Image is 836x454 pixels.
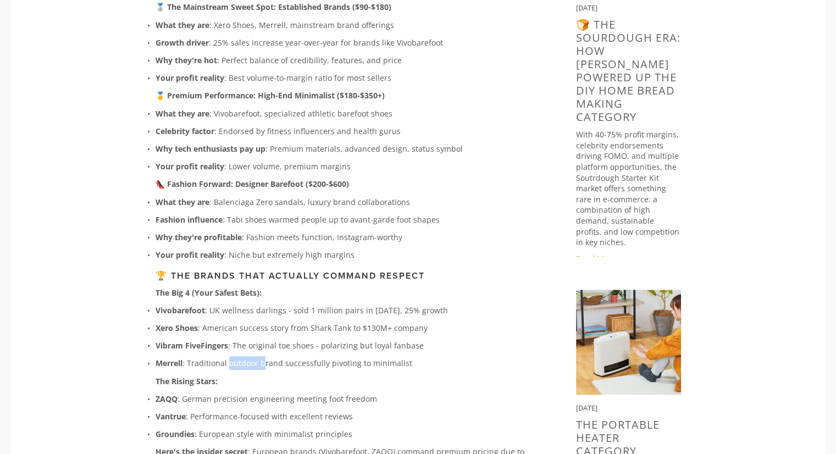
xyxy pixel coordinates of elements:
[156,197,209,207] strong: What they are
[156,358,182,368] strong: Merrell
[156,107,541,120] p: : Vivobarefoot, specialized athletic barefoot shoes
[576,403,597,413] time: [DATE]
[156,230,541,244] p: : Fashion meets function, Instagram-worthy
[156,37,209,48] strong: Growth driver
[156,18,541,32] p: : Xero Shoes, Merrell, mainstream brand offerings
[156,126,214,136] strong: Celebrity factor
[156,214,223,225] strong: Fashion influence
[156,339,541,352] p: : The original toe shoes - polarizing but loyal fanbase
[156,73,224,83] strong: Your profit reality
[156,429,195,439] strong: Groundies
[156,411,186,422] strong: Vantrue
[156,376,218,386] strong: The Rising Stars:
[156,71,541,85] p: : Best volume-to-margin ratio for most sellers
[156,53,541,67] p: : Perfect balance of credibility, features, and price
[156,340,228,351] strong: Vibram FiveFingers
[156,250,224,260] strong: Your profit reality
[576,17,680,124] a: 🍞 The Sourdough Era: How [PERSON_NAME] Powered Up The DIY Home Bread Making Category
[156,161,224,171] strong: Your profit reality
[156,90,385,101] strong: 🥇 Premium Performance: High-End Minimalist ($180-$350+)
[156,321,541,335] p: : American success story from Shark Tank to $130M+ company
[156,287,262,298] strong: The Big 4 (Your Safest Bets):
[156,303,541,317] p: : UK wellness darlings - sold 1 million pairs in [DATE], 25% growth
[156,2,391,12] strong: 🥈 The Mainstream Sweet Spot: Established Brands ($90-$180)
[156,159,541,173] p: : Lower volume, premium margins
[156,394,178,404] strong: ZAQQ
[156,36,541,49] p: : 25% sales increase year-over-year for brands like Vivobarefoot
[156,305,205,315] strong: Vivobarefoot
[156,356,541,370] p: : Traditional outdoor brand successfully pivoting to minimalist
[156,55,217,65] strong: Why they're hot
[156,323,198,333] strong: Xero Shoes
[576,129,681,248] p: With 40-75% profit margins, celebrity endorsements driving FOMO, and multiple platform opportunit...
[576,290,681,395] img: The Portable Heater Category Warming Up Winter Profits
[576,253,681,264] a: Read More →
[156,108,209,119] strong: What they are
[156,195,541,209] p: : Balenciaga Zero sandals, luxury brand collaborations
[156,124,541,138] p: : Endorsed by fitness influencers and health gurus
[156,270,541,281] h3: 🏆 The Brands That Actually Command Respect
[156,248,541,262] p: : Niche but extremely high margins
[156,427,541,441] p: : European style with minimalist principles
[156,392,541,406] p: : German precision engineering meeting foot freedom
[156,179,349,189] strong: 👠 Fashion Forward: Designer Barefoot ($200-$600)
[156,232,242,242] strong: Why they're profitable
[156,143,265,154] strong: Why tech enthusiasts pay up
[156,213,541,226] p: : Tabi shoes warmed people up to avant-garde foot shapes
[576,3,597,13] time: [DATE]
[156,409,541,423] p: : Performance-focused with excellent reviews
[156,142,541,156] p: : Premium materials, advanced design, status symbol
[156,20,209,30] strong: What they are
